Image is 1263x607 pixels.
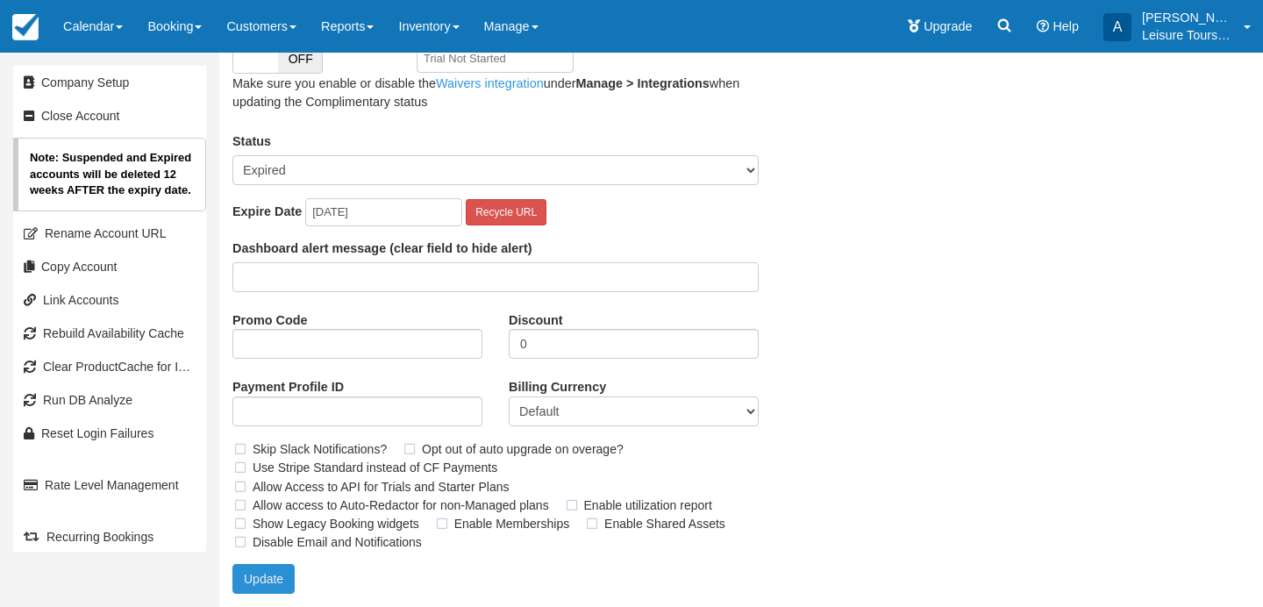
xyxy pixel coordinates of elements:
[232,511,431,537] label: Show Legacy Booking widgets
[232,239,532,258] label: Dashboard alert message (clear field to hide alert)
[232,305,308,330] label: Promo Code
[13,386,206,414] a: Run DB Analyze
[1052,19,1079,33] span: Help
[13,286,206,314] a: Link Accounts
[278,45,323,73] span: OFF
[232,441,402,455] span: Skip Slack Notifications?
[509,372,606,396] label: Billing Currency
[434,511,581,537] label: Enable Memberships
[232,203,302,221] label: Expire Date
[564,492,724,518] label: Enable utilization report
[584,516,737,530] span: Enable Shared Assets
[12,14,39,40] img: checkfront-main-nav-mini-logo.png
[232,474,520,500] label: Allow Access to API for Trials and Starter Plans
[232,497,564,511] span: Allow access to Auto-Redactor for non-Managed plans
[13,68,206,96] a: Company Setup
[436,76,544,90] a: Waivers integration
[13,419,206,447] a: Reset Login Failures
[13,253,206,281] a: Copy Account
[13,138,206,211] p: Note: Suspended and Expired accounts will be deleted 12 weeks AFTER the expiry date.
[564,497,724,511] span: Enable utilization report
[13,319,206,347] a: Rebuild Availability Cache
[232,534,433,548] span: Disable Email and Notifications
[13,219,206,247] a: Rename Account URL
[305,198,462,227] input: YYYY-MM-DD
[13,471,206,499] a: Rate Level Management
[1103,13,1131,41] div: A
[232,372,344,396] label: Payment Profile ID
[232,454,509,481] label: Use Stripe Standard instead of CF Payments
[924,19,972,33] span: Upgrade
[1142,9,1233,26] p: [PERSON_NAME] ([PERSON_NAME][DOMAIN_NAME][PERSON_NAME])
[13,523,206,551] a: Recurring Bookings
[232,564,295,594] button: Update
[232,436,398,462] label: Skip Slack Notifications?
[232,132,271,151] label: Status
[232,529,433,555] label: Disable Email and Notifications
[402,436,635,462] label: Opt out of auto upgrade on overage?
[232,492,560,518] label: Allow access to Auto-Redactor for non-Managed plans
[417,45,574,74] input: Trial Not Started
[232,460,509,474] span: Use Stripe Standard instead of CF Payments
[584,511,737,537] label: Enable Shared Assets
[13,102,206,130] a: Close Account
[232,75,759,111] p: Make sure you enable or disable the under when updating the Complimentary status
[575,76,709,90] b: Manage > Integrations
[509,305,563,330] label: Discount
[509,396,759,426] select: Only affects new subscriptions made through /subscribe
[466,199,546,225] button: Recycle URL
[232,516,434,530] span: Show Legacy Booking widgets
[13,353,206,381] a: Clear ProductCache for Inventory
[402,441,635,455] span: Opt out of auto upgrade on overage?
[232,22,390,65] span: Complimentary Waivers
[434,516,584,530] span: Enable Memberships
[1037,20,1049,32] i: Help
[232,478,520,492] span: Allow Access to API for Trials and Starter Plans
[1142,26,1233,44] p: Leisure Tours Demo Account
